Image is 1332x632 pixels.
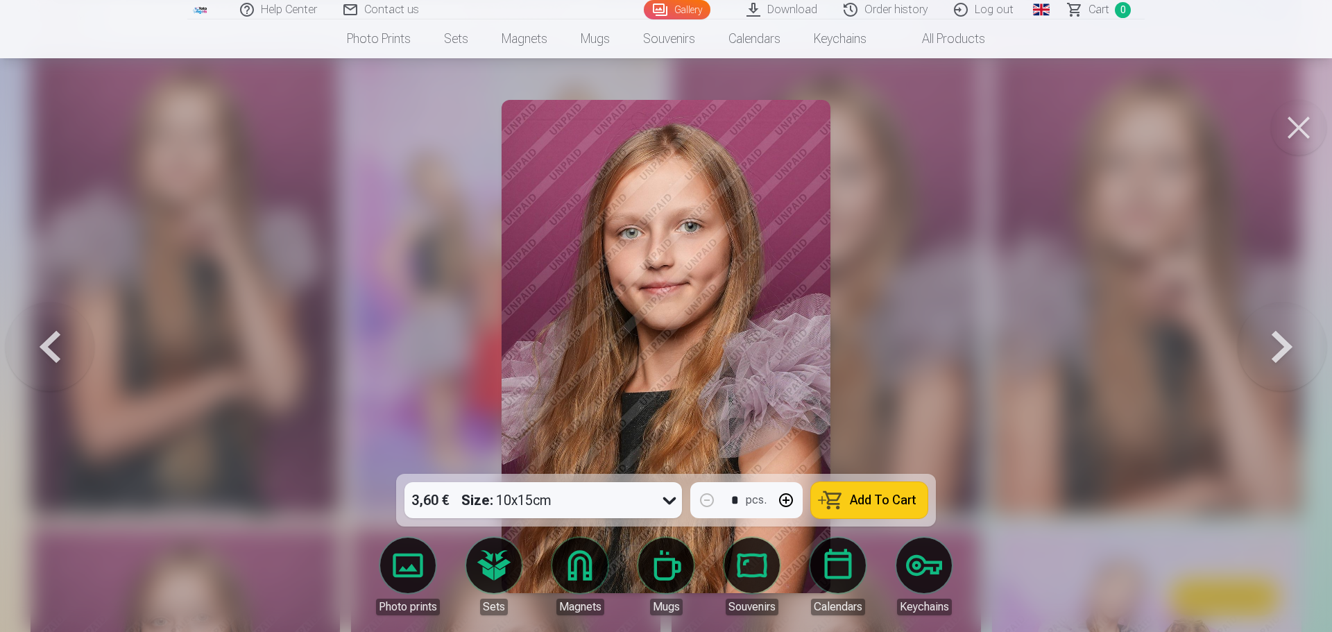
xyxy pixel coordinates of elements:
[480,599,508,615] div: Sets
[850,494,916,506] span: Add To Cart
[799,538,877,615] a: Calendars
[485,19,564,58] a: Magnets
[564,19,626,58] a: Mugs
[626,19,712,58] a: Souvenirs
[330,19,427,58] a: Photo prints
[541,538,619,615] a: Magnets
[746,492,767,509] div: pcs.
[461,490,493,510] strong: Size :
[897,599,952,615] div: Keychains
[712,19,797,58] a: Calendars
[193,6,208,14] img: /fa1
[369,538,447,615] a: Photo prints
[556,599,604,615] div: Magnets
[461,482,552,518] div: 10x15cm
[713,538,791,615] a: Souvenirs
[404,482,456,518] div: 3,60 €
[726,599,778,615] div: Souvenirs
[797,19,883,58] a: Keychains
[650,599,683,615] div: Mugs
[811,599,865,615] div: Calendars
[376,599,440,615] div: Photo prints
[1115,2,1131,18] span: 0
[627,538,705,615] a: Mugs
[885,538,963,615] a: Keychains
[1088,1,1109,18] span: Сart
[811,482,928,518] button: Add To Cart
[455,538,533,615] a: Sets
[883,19,1002,58] a: All products
[427,19,485,58] a: Sets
